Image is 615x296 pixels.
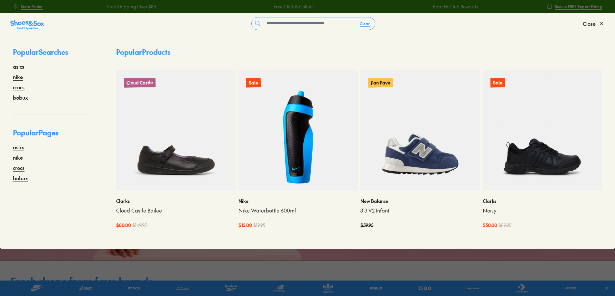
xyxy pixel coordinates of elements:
[116,47,170,57] p: Popular Products
[360,70,480,190] a: Fan Fave
[259,3,299,10] a: Free Click & Collect
[116,207,236,214] a: Cloud Castle Bailee
[238,198,358,204] p: Nike
[13,47,90,63] p: Popular Searches
[132,222,147,229] span: $ 149.95
[124,78,156,88] p: Cloud Castle
[13,94,28,101] a: bobux
[368,78,393,87] p: Fan Fave
[238,222,252,229] span: $ 15.00
[360,222,373,229] span: $ 59.95
[238,70,358,190] a: Sale
[246,78,260,88] p: Sale
[116,198,236,204] p: Clarks
[116,70,236,190] a: Cloud Castle
[360,198,480,204] p: New Balance
[483,222,497,229] span: $ 50.00
[490,78,505,88] p: Sale
[555,4,602,9] span: Book a FREE Expert Fitting
[583,20,596,27] span: Close
[13,153,23,161] a: nike
[13,63,24,70] a: asics
[483,207,602,214] a: Noisy
[483,70,602,190] a: Sale
[483,198,602,204] p: Clarks
[10,20,44,30] img: SNS_Logo_Responsive.svg
[360,207,480,214] a: 313 V2 Infant
[583,16,605,31] button: Close
[13,174,28,182] a: bobux
[499,222,511,229] span: $ 89.95
[547,1,602,12] a: Book a FREE Expert Fitting
[253,222,265,229] span: $ 19.95
[13,73,23,81] a: nike
[13,83,25,91] a: crocs
[355,18,375,29] button: Clear
[238,207,358,214] a: Nike Waterbottle 600ml
[13,127,90,143] p: Popular Pages
[13,143,24,151] a: asics
[418,3,464,10] a: Earn Fit Club Rewards
[13,1,43,12] a: Store Finder
[10,18,44,29] a: Shoes &amp; Sox
[21,4,43,9] span: Store Finder
[93,3,142,10] a: Free Shipping Over $85
[116,222,131,229] span: $ 80.00
[13,164,25,172] a: crocs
